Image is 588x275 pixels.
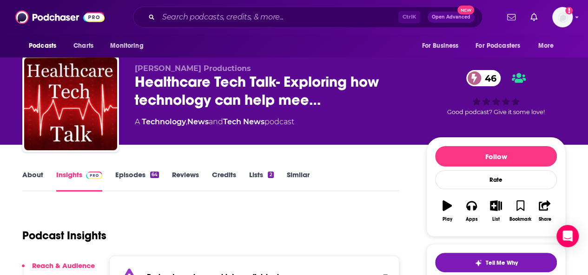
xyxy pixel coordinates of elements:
div: Apps [466,217,478,222]
span: Good podcast? Give it some love! [447,109,545,115]
div: List [492,217,500,222]
span: Monitoring [110,39,143,52]
span: Ctrl K [398,11,420,23]
a: Charts [67,37,99,55]
img: Podchaser - Follow, Share and Rate Podcasts [15,8,105,26]
button: Follow [435,146,557,166]
button: Bookmark [508,194,532,228]
img: Podchaser Pro [86,172,102,179]
input: Search podcasts, credits, & more... [159,10,398,25]
span: [PERSON_NAME] Productions [135,64,251,73]
div: 64 [150,172,159,178]
div: Rate [435,170,557,189]
a: Show notifications dropdown [503,9,519,25]
button: Share [533,194,557,228]
a: News [187,117,209,126]
button: open menu [469,37,534,55]
button: open menu [415,37,470,55]
button: Open AdvancedNew [428,12,475,23]
span: More [538,39,554,52]
a: Show notifications dropdown [527,9,541,25]
span: Logged in as HBurn [552,7,573,27]
span: 46 [476,70,501,86]
h1: Podcast Insights [22,229,106,243]
span: and [209,117,223,126]
a: About [22,170,43,192]
img: Healthcare Tech Talk- Exploring how technology can help meet the challenges in Healthcare. [24,58,117,150]
button: tell me why sparkleTell Me Why [435,253,557,272]
div: Share [538,217,551,222]
p: Reach & Audience [32,261,95,270]
div: 2 [268,172,273,178]
span: Podcasts [29,39,56,52]
span: New [457,6,474,14]
div: Search podcasts, credits, & more... [133,6,482,28]
span: , [186,117,187,126]
div: A podcast [135,116,294,128]
button: List [484,194,508,228]
div: Play [443,217,452,222]
span: Open Advanced [432,15,470,19]
a: Reviews [172,170,199,192]
button: Apps [459,194,483,228]
a: InsightsPodchaser Pro [56,170,102,192]
div: Open Intercom Messenger [556,225,579,247]
a: Credits [212,170,236,192]
button: open menu [22,37,68,55]
a: Episodes64 [115,170,159,192]
span: For Business [422,39,458,52]
button: open menu [104,37,155,55]
a: Technology [142,117,186,126]
img: tell me why sparkle [475,259,482,267]
a: Tech News [223,117,264,126]
span: For Podcasters [476,39,520,52]
img: User Profile [552,7,573,27]
span: Tell Me Why [486,259,518,267]
a: 46 [466,70,501,86]
div: 46Good podcast? Give it some love! [426,64,566,122]
a: Similar [287,170,310,192]
div: Bookmark [509,217,531,222]
span: Charts [73,39,93,52]
button: open menu [532,37,566,55]
button: Show profile menu [552,7,573,27]
a: Lists2 [249,170,273,192]
button: Play [435,194,459,228]
svg: Add a profile image [565,7,573,14]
